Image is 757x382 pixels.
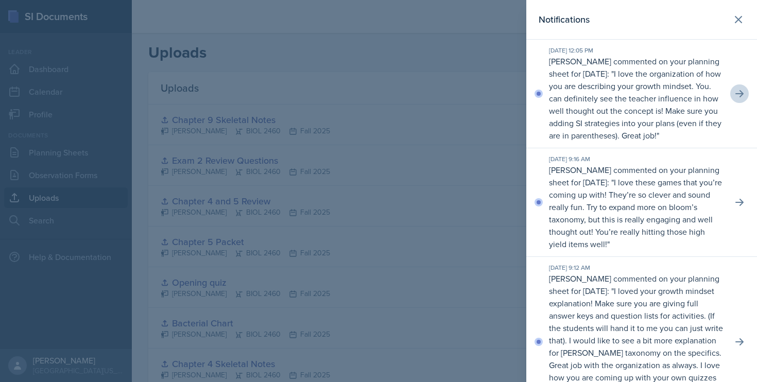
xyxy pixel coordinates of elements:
[549,46,724,55] div: [DATE] 12:05 PM
[549,164,724,250] p: [PERSON_NAME] commented on your planning sheet for [DATE]: " "
[539,12,590,27] h2: Notifications
[549,177,722,250] p: I love these games that you’re coming up with! They’re so clever and sound really fun. Try to exp...
[549,68,721,141] p: I love the organization of how you are describing your growth mindset. You. can definitely see th...
[549,154,724,164] div: [DATE] 9:16 AM
[549,55,724,142] p: [PERSON_NAME] commented on your planning sheet for [DATE]: " "
[549,263,724,272] div: [DATE] 9:12 AM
